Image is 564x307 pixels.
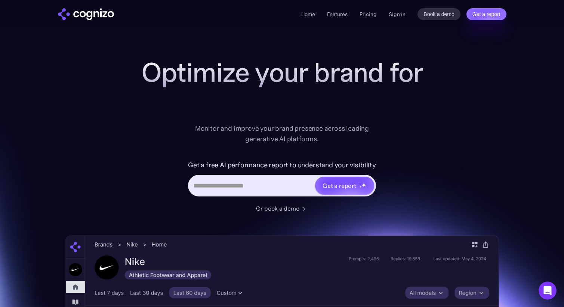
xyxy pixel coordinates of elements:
[256,204,308,213] a: Or book a demo
[133,58,432,87] h1: Optimize your brand for
[361,183,366,187] img: star
[58,8,114,20] img: cognizo logo
[539,282,557,300] div: Open Intercom Messenger
[360,186,362,188] img: star
[188,159,376,171] label: Get a free AI performance report to understand your visibility
[389,10,406,19] a: Sign in
[190,123,374,144] div: Monitor and improve your brand presence across leading generative AI platforms.
[323,181,356,190] div: Get a report
[188,159,376,200] form: Hero URL Input Form
[314,176,375,195] a: Get a reportstarstarstar
[360,11,377,18] a: Pricing
[301,11,315,18] a: Home
[417,8,460,20] a: Book a demo
[466,8,506,20] a: Get a report
[360,183,361,184] img: star
[327,11,348,18] a: Features
[58,8,114,20] a: home
[256,204,299,213] div: Or book a demo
